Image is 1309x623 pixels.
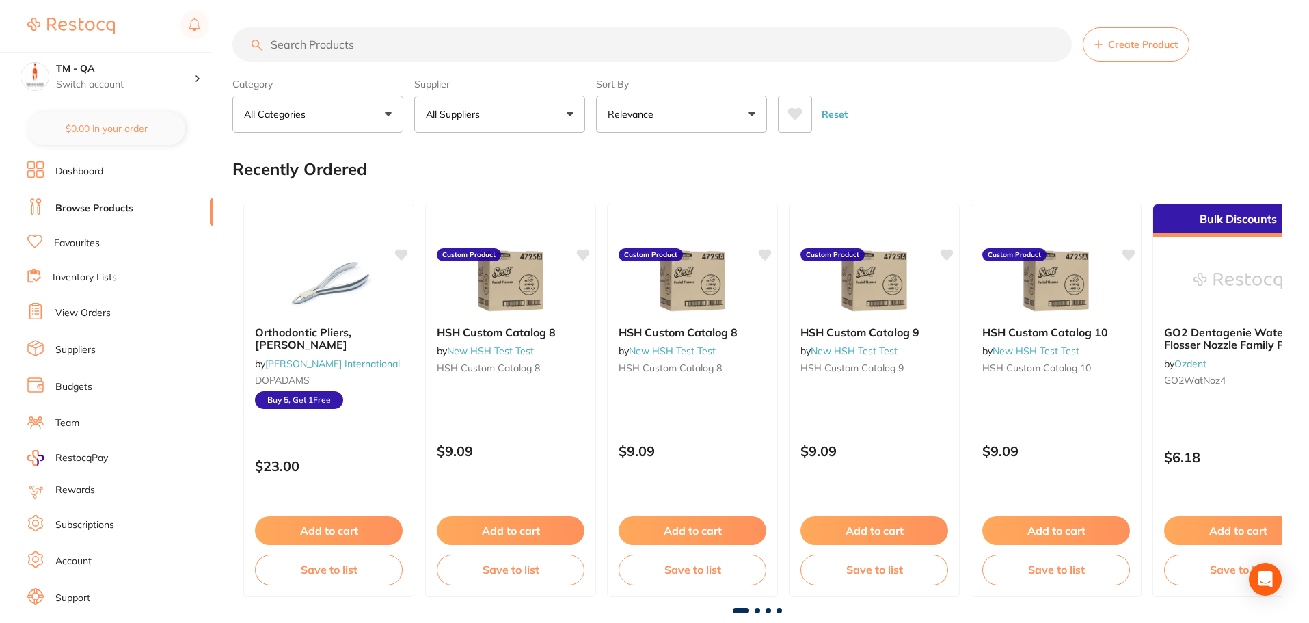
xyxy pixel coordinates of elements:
[437,516,584,545] button: Add to cart
[284,247,373,315] img: Orthodontic Pliers, Adams
[800,248,865,262] label: Custom Product
[447,345,534,357] a: New HSH Test Test
[800,362,948,373] small: HSH Custom Catalog 9
[232,96,403,133] button: All Categories
[437,326,584,339] b: HSH Custom Catalog 8
[232,160,367,179] h2: Recently Ordered
[982,516,1130,545] button: Add to cart
[800,555,948,585] button: Save to list
[255,555,403,585] button: Save to list
[1012,247,1101,315] img: HSH Custom Catalog 10
[1164,358,1206,370] span: by
[244,107,311,121] p: All Categories
[982,248,1047,262] label: Custom Product
[56,78,194,92] p: Switch account
[55,343,96,357] a: Suppliers
[800,326,948,339] b: HSH Custom Catalog 9
[55,202,133,215] a: Browse Products
[55,518,114,532] a: Subscriptions
[982,345,1079,357] span: by
[255,326,403,352] b: Orthodontic Pliers, Adams
[414,96,585,133] button: All Suppliers
[255,358,400,370] span: by
[982,362,1130,373] small: HSH Custom Catalog 10
[811,345,898,357] a: New HSH Test Test
[982,555,1130,585] button: Save to list
[55,416,79,430] a: Team
[437,248,501,262] label: Custom Product
[800,345,898,357] span: by
[596,96,767,133] button: Relevance
[619,555,766,585] button: Save to list
[265,358,400,370] a: [PERSON_NAME] International
[1193,247,1282,315] img: GO2 Dentagenie Water Flosser Nozzle Family Pk (4)
[619,345,716,357] span: by
[426,107,485,121] p: All Suppliers
[55,483,95,497] a: Rewards
[1249,563,1282,596] div: Open Intercom Messenger
[437,443,584,459] p: $9.09
[255,391,343,409] span: Buy 5, Get 1 Free
[1083,27,1189,62] button: Create Product
[53,271,117,284] a: Inventory Lists
[255,458,403,474] p: $23.00
[800,516,948,545] button: Add to cart
[54,237,100,250] a: Favourites
[232,27,1072,62] input: Search Products
[1174,358,1206,370] a: Ozdent
[596,78,767,90] label: Sort By
[255,516,403,545] button: Add to cart
[993,345,1079,357] a: New HSH Test Test
[466,247,555,315] img: HSH Custom Catalog 8
[608,107,659,121] p: Relevance
[629,345,716,357] a: New HSH Test Test
[21,63,49,90] img: TM - QA
[27,450,108,466] a: RestocqPay
[55,165,103,178] a: Dashboard
[55,306,111,320] a: View Orders
[232,78,403,90] label: Category
[619,443,766,459] p: $9.09
[830,247,919,315] img: HSH Custom Catalog 9
[982,326,1130,339] b: HSH Custom Catalog 10
[55,451,108,465] span: RestocqPay
[619,516,766,545] button: Add to cart
[414,78,585,90] label: Supplier
[27,112,185,145] button: $0.00 in your order
[982,443,1130,459] p: $9.09
[27,18,115,34] img: Restocq Logo
[55,555,92,568] a: Account
[437,362,584,373] small: HSH Custom Catalog 8
[56,62,194,76] h4: TM - QA
[619,248,683,262] label: Custom Product
[1108,39,1178,50] span: Create Product
[800,443,948,459] p: $9.09
[27,10,115,42] a: Restocq Logo
[255,375,403,386] small: DOPADAMS
[27,450,44,466] img: RestocqPay
[55,592,90,605] a: Support
[55,380,92,394] a: Budgets
[619,362,766,373] small: HSH Custom Catalog 8
[437,555,584,585] button: Save to list
[818,96,852,133] button: Reset
[648,247,737,315] img: HSH Custom Catalog 8
[619,326,766,339] b: HSH Custom Catalog 8
[437,345,534,357] span: by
